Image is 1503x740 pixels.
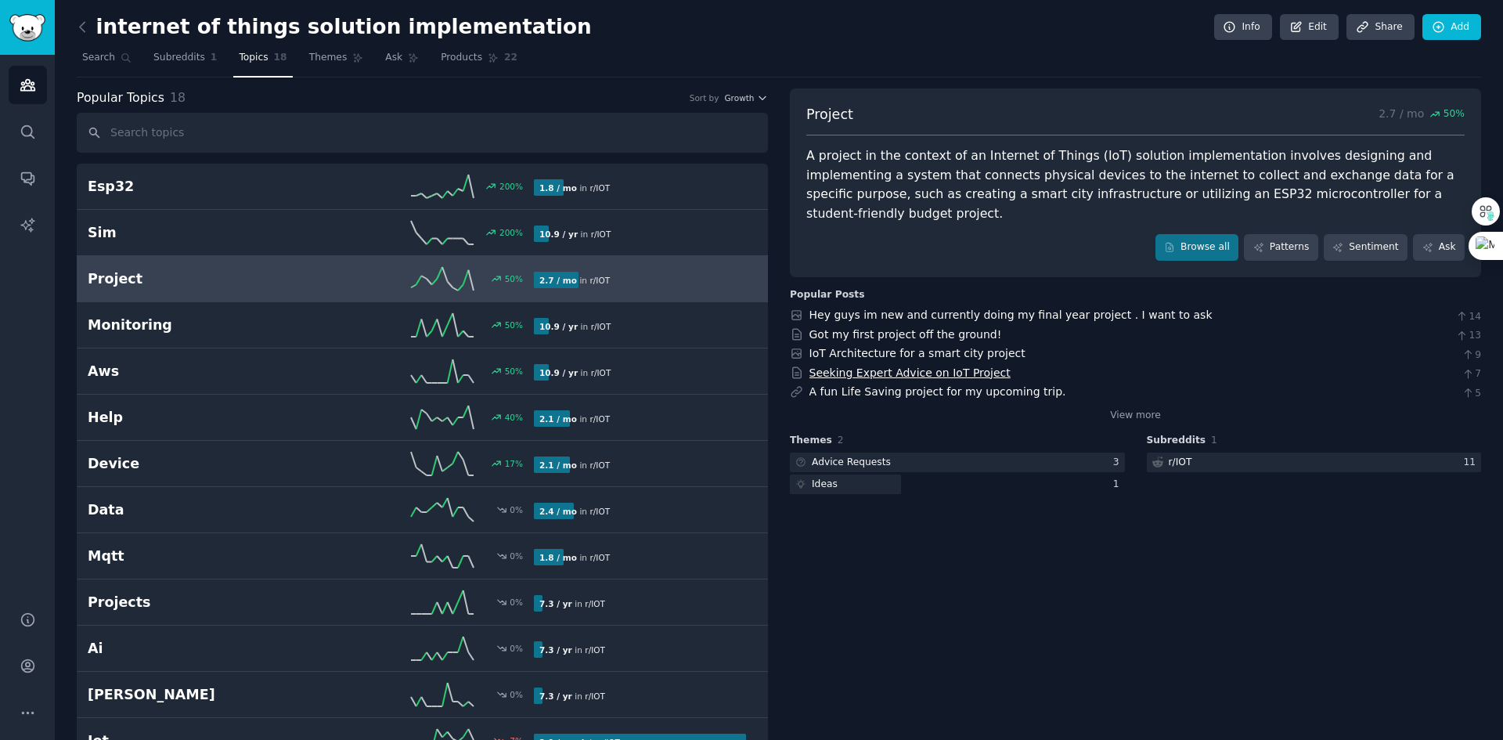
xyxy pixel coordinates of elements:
div: 17 % [505,458,523,469]
div: in [534,364,616,381]
a: Add [1422,14,1481,41]
span: r/ IOT [589,507,610,516]
h2: Esp32 [88,177,311,197]
h2: Device [88,454,311,474]
a: Device17%2.1 / moin r/IOT [77,441,768,487]
a: Sim200%10.9 / yrin r/IOT [77,210,768,256]
a: Products22 [435,45,523,78]
span: Ask [385,51,402,65]
a: Search [77,45,137,78]
span: Subreddits [153,51,205,65]
span: r/ IOT [591,368,611,377]
h2: Ai [88,639,311,659]
div: in [534,179,615,196]
div: 11 [1463,456,1481,470]
div: 200 % [499,227,523,238]
div: Ideas [812,478,838,492]
span: 5 [1462,387,1481,401]
b: 2.4 / mo [539,507,577,516]
span: r/ IOT [591,322,611,331]
a: Browse all [1155,234,1239,261]
span: r/ IOT [589,276,610,285]
a: Hey guys im new and currently doing my final year project . I want to ask [809,309,1213,321]
b: 10.9 / yr [539,368,578,377]
img: GummySearch logo [9,14,45,42]
b: 2.1 / mo [539,460,577,470]
span: Subreddits [1147,434,1206,448]
span: r/ IOT [585,691,605,701]
span: r/ IOT [589,460,610,470]
span: r/ IOT [589,553,610,562]
b: 1.8 / mo [539,183,577,193]
a: r/IOT11 [1147,453,1482,472]
span: Project [806,105,853,125]
span: 1 [1211,435,1217,446]
a: Share [1346,14,1414,41]
div: 0 % [510,597,523,608]
span: Topics [239,51,268,65]
button: Growth [724,92,768,103]
a: Monitoring50%10.9 / yrin r/IOT [77,302,768,348]
a: View more [1110,409,1161,423]
div: in [534,226,616,242]
h2: [PERSON_NAME] [88,685,311,705]
span: 22 [504,51,517,65]
a: Esp32200%1.8 / moin r/IOT [77,164,768,210]
div: Popular Posts [790,288,865,302]
a: Subreddits1 [148,45,222,78]
h2: Project [88,269,311,289]
div: r/ IOT [1169,456,1192,470]
div: in [534,641,611,658]
a: Project50%2.7 / moin r/IOT [77,256,768,302]
span: r/ IOT [585,645,605,655]
b: 10.9 / yr [539,322,578,331]
a: Data0%2.4 / moin r/IOT [77,487,768,533]
h2: Aws [88,362,311,381]
span: Themes [790,434,832,448]
span: r/ IOT [589,414,610,424]
h2: Sim [88,223,311,243]
a: A fun Life Saving project for my upcoming trip. [809,385,1066,398]
b: 1.8 / mo [539,553,577,562]
div: in [534,457,615,473]
a: Ideas1 [790,475,1125,494]
span: 9 [1462,348,1481,363]
span: r/ IOT [585,599,605,608]
div: in [534,503,615,519]
h2: Help [88,408,311,428]
span: Search [82,51,115,65]
a: Projects0%7.3 / yrin r/IOT [77,579,768,626]
span: r/ IOT [589,183,610,193]
a: Got my first project off the ground! [809,328,1002,341]
input: Search topics [77,113,768,153]
h2: Data [88,500,311,520]
div: in [534,272,615,288]
span: Themes [309,51,348,65]
a: Ai0%7.3 / yrin r/IOT [77,626,768,672]
a: Patterns [1244,234,1317,261]
a: Topics18 [233,45,292,78]
div: Sort by [690,92,719,103]
span: Popular Topics [77,88,164,108]
div: 0 % [510,643,523,654]
span: 13 [1455,329,1481,343]
p: 2.7 / mo [1379,105,1465,125]
a: Themes [304,45,369,78]
b: 2.7 / mo [539,276,577,285]
b: 7.3 / yr [539,645,572,655]
span: 50 % [1444,107,1465,121]
span: 14 [1455,310,1481,324]
div: Advice Requests [812,456,891,470]
div: 50 % [505,366,523,377]
a: Advice Requests3 [790,453,1125,472]
b: 7.3 / yr [539,691,572,701]
b: 10.9 / yr [539,229,578,239]
a: Ask [380,45,424,78]
a: Aws50%10.9 / yrin r/IOT [77,348,768,395]
div: 3 [1113,456,1125,470]
h2: Projects [88,593,311,612]
span: 2 [838,435,844,446]
h2: internet of things solution implementation [77,15,592,40]
div: A project in the context of an Internet of Things (IoT) solution implementation involves designin... [806,146,1465,223]
div: 40 % [505,412,523,423]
